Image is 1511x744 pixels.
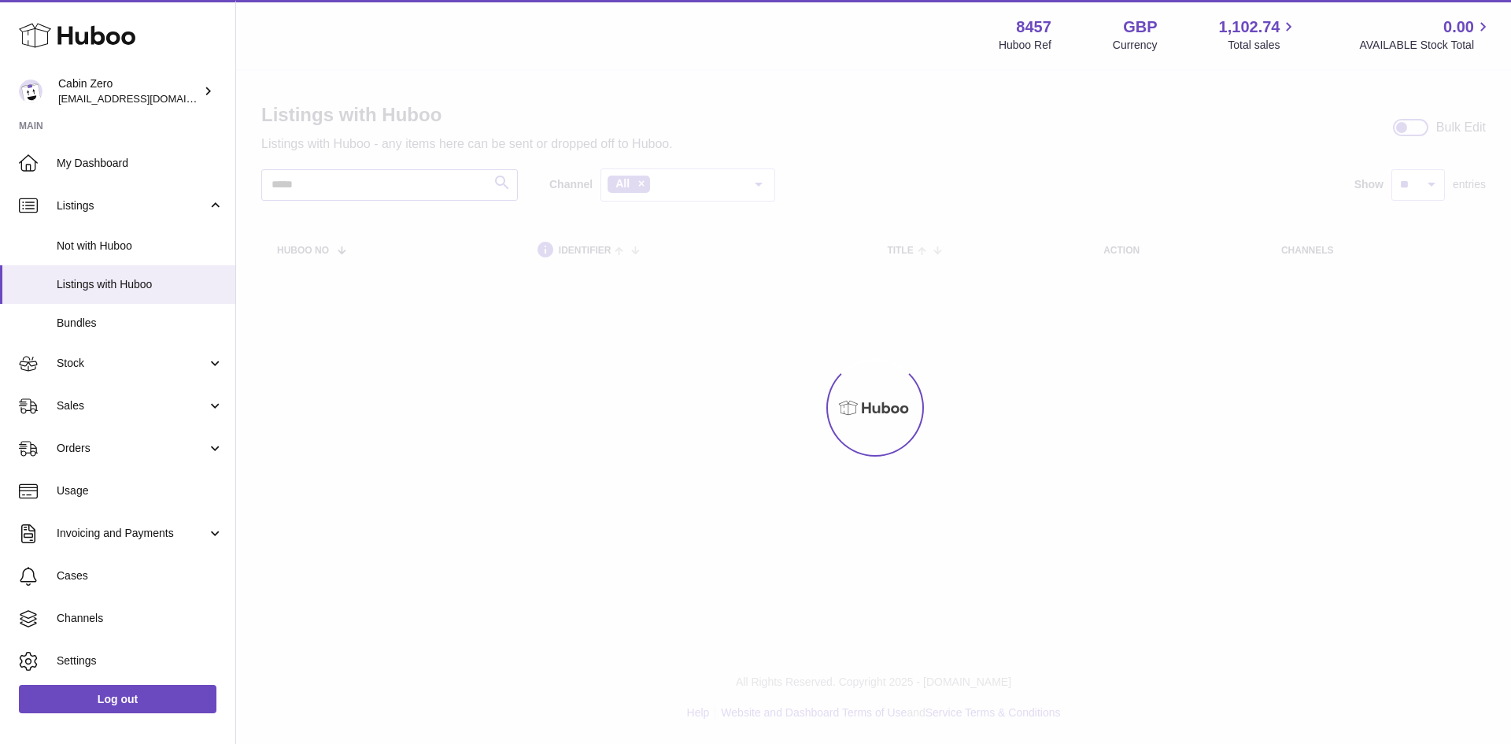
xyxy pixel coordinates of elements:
[57,441,207,456] span: Orders
[57,198,207,213] span: Listings
[19,685,216,713] a: Log out
[1113,38,1158,53] div: Currency
[19,80,42,103] img: internalAdmin-8457@internal.huboo.com
[1123,17,1157,38] strong: GBP
[58,76,200,106] div: Cabin Zero
[57,239,224,254] span: Not with Huboo
[1359,17,1492,53] a: 0.00 AVAILABLE Stock Total
[1219,17,1280,38] span: 1,102.74
[57,483,224,498] span: Usage
[1219,17,1299,53] a: 1,102.74 Total sales
[57,568,224,583] span: Cases
[1359,38,1492,53] span: AVAILABLE Stock Total
[57,611,224,626] span: Channels
[58,92,231,105] span: [EMAIL_ADDRESS][DOMAIN_NAME]
[1443,17,1474,38] span: 0.00
[999,38,1051,53] div: Huboo Ref
[57,356,207,371] span: Stock
[57,653,224,668] span: Settings
[57,526,207,541] span: Invoicing and Payments
[57,398,207,413] span: Sales
[1228,38,1298,53] span: Total sales
[57,277,224,292] span: Listings with Huboo
[57,156,224,171] span: My Dashboard
[1016,17,1051,38] strong: 8457
[57,316,224,331] span: Bundles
